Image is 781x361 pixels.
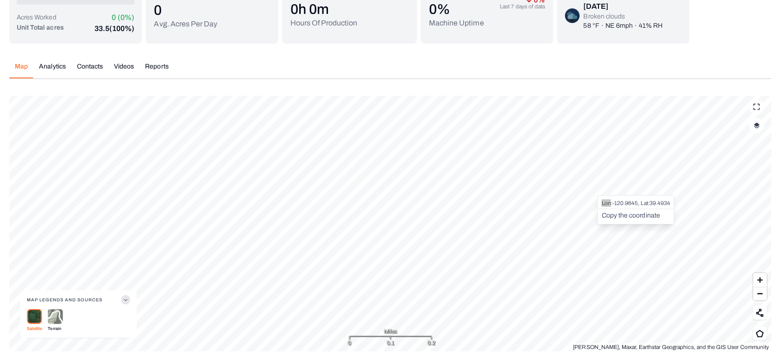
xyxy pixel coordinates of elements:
[605,22,632,31] p: NE 6mph
[73,63,110,79] button: Contacts
[29,309,44,324] img: satellite-Cr99QJ9J.png
[348,338,352,347] div: 0
[384,326,397,336] span: Miles
[429,2,484,19] p: 0 %
[11,96,770,351] canvas: Map
[29,309,132,338] div: Map Legends And Sources
[96,24,136,35] p: 33.5 (100%)
[638,22,661,31] p: 41% RH
[19,24,65,35] p: Unit Total acres
[752,273,765,286] button: Zoom in
[752,123,758,129] img: layerIcon
[113,13,117,24] p: 0
[119,13,136,24] p: (0%)
[110,63,141,79] button: Videos
[141,63,175,79] button: Reports
[564,9,579,24] img: broken-clouds-night-D27faUOw.png
[583,13,661,22] p: Broken clouds
[50,324,64,333] p: Terrain
[291,19,358,30] p: Hours Of Production
[291,2,358,19] p: 0h 0m
[50,309,64,324] img: terrain-DjdIGjrG.png
[499,4,544,11] p: Last 7 days of data
[428,338,435,347] div: 0.2
[634,22,636,31] p: ·
[429,19,484,30] p: Machine Uptime
[583,2,661,13] div: [DATE]
[570,342,770,351] div: [PERSON_NAME], Maxar, Earthstar Geographics, and the GIS User Community
[155,19,218,31] p: Avg. Acres Per Day
[600,22,603,31] p: ·
[35,63,73,79] button: Analytics
[155,3,218,19] p: 0
[11,63,35,79] button: Map
[387,338,394,347] div: 0.1
[583,22,598,31] p: 58 °F
[19,14,58,23] p: Acres Worked
[601,211,659,220] button: Copy the coordinate
[752,286,765,300] button: Zoom out
[601,199,669,207] div: Lon: -120.9645 , Lat: 39.4934
[29,324,44,333] p: Satellite
[29,290,132,309] button: Map Legends And Sources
